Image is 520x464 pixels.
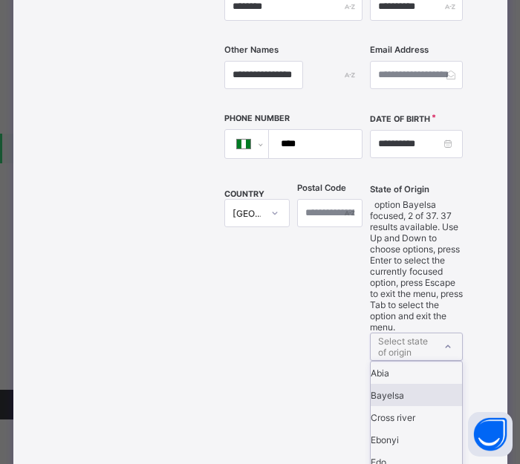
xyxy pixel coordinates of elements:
span: option Bayelsa focused, 2 of 37. 37 results available. Use Up and Down to choose options, press E... [370,199,463,333]
span: State of Origin [370,184,429,195]
div: Abia [371,362,462,384]
label: Date of Birth [370,114,430,124]
div: Ebonyi [371,428,462,451]
div: Bayelsa [371,384,462,406]
label: Other Names [224,45,279,55]
div: [GEOGRAPHIC_DATA] [233,208,262,219]
label: Postal Code [297,183,346,193]
div: Select state of origin [378,333,432,361]
button: Open asap [468,412,513,457]
label: Phone Number [224,114,290,123]
div: Cross river [371,406,462,428]
label: Email Address [370,45,429,55]
span: COUNTRY [224,189,264,199]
